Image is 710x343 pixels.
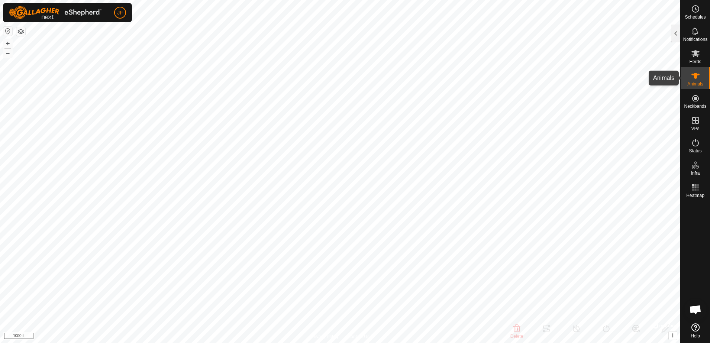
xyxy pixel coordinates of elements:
a: Help [681,320,710,341]
span: Infra [691,171,700,175]
span: JF [117,9,123,17]
span: Neckbands [684,104,706,109]
span: VPs [691,126,699,131]
span: Status [689,149,701,153]
a: Open chat [684,298,707,321]
a: Contact Us [348,333,369,340]
span: Notifications [683,37,707,42]
span: Animals [687,82,703,86]
a: Privacy Policy [311,333,339,340]
span: Herds [689,59,701,64]
button: Map Layers [16,27,25,36]
button: i [669,331,677,340]
img: Gallagher Logo [9,6,102,19]
span: Heatmap [686,193,704,198]
button: + [3,39,12,48]
span: Schedules [685,15,706,19]
span: i [672,332,674,339]
span: Help [691,334,700,338]
button: Reset Map [3,27,12,36]
button: – [3,49,12,58]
